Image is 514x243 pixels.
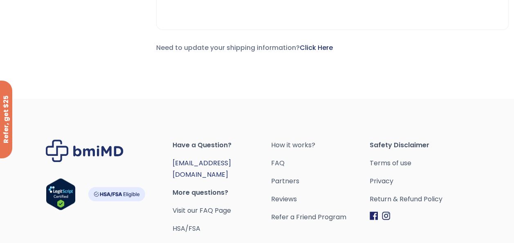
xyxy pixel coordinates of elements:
[46,178,76,214] a: Verify LegitScript Approval for www.bmimd.com
[370,175,468,187] a: Privacy
[173,224,200,233] a: HSA/FSA
[370,139,468,151] span: Safety Disclaimer
[88,187,145,201] img: HSA-FSA
[271,139,370,151] a: How it works?
[173,158,231,179] a: [EMAIL_ADDRESS][DOMAIN_NAME]
[370,157,468,169] a: Terms of use
[271,193,370,205] a: Reviews
[46,139,123,162] img: Brand Logo
[271,211,370,223] a: Refer a Friend Program
[300,43,333,52] a: Click Here
[46,178,76,210] img: Verify Approval for www.bmimd.com
[370,193,468,205] a: Return & Refund Policy
[156,43,333,52] span: Need to update your shipping information?
[271,157,370,169] a: FAQ
[271,175,370,187] a: Partners
[173,206,231,215] a: Visit our FAQ Page
[370,211,378,220] img: Facebook
[173,139,271,151] span: Have a Question?
[173,187,271,198] span: More questions?
[382,211,390,220] img: Instagram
